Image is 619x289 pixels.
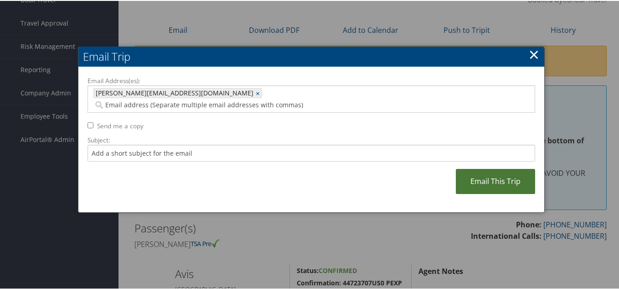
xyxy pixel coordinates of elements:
[256,88,262,97] a: ×
[88,75,535,84] label: Email Address(es):
[97,121,144,130] label: Send me a copy
[93,100,431,109] input: Email address (Separate multiple email addresses with commas)
[78,46,544,66] h2: Email Trip
[88,144,535,161] input: Add a short subject for the email
[88,135,535,144] label: Subject:
[529,44,539,63] a: ×
[94,88,253,97] span: [PERSON_NAME][EMAIL_ADDRESS][DOMAIN_NAME]
[456,168,535,193] a: Email This Trip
